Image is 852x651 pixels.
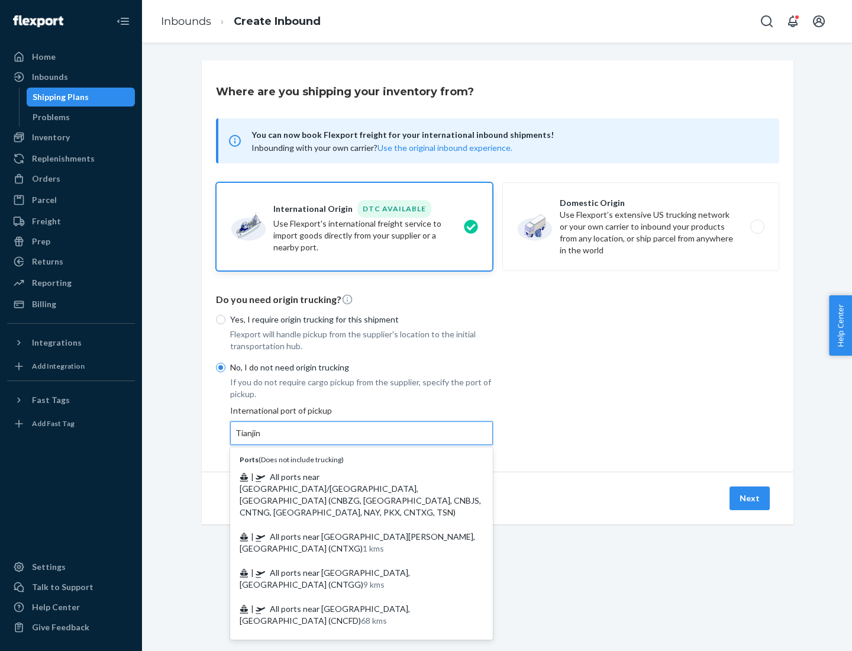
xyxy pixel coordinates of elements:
[32,256,63,268] div: Returns
[730,486,770,510] button: Next
[32,581,93,593] div: Talk to Support
[230,376,493,400] p: If you do not require cargo pickup from the supplier, specify the port of pickup.
[216,315,225,324] input: Yes, I require origin trucking for this shipment
[7,598,135,617] a: Help Center
[240,568,410,589] span: All ports near [GEOGRAPHIC_DATA], [GEOGRAPHIC_DATA] (CNTGG)
[33,91,89,103] div: Shipping Plans
[13,15,63,27] img: Flexport logo
[230,362,493,373] p: No, I do not need origin trucking
[251,604,254,614] span: |
[216,363,225,372] input: No, I do not need origin trucking
[32,236,50,247] div: Prep
[32,394,70,406] div: Fast Tags
[7,557,135,576] a: Settings
[32,51,56,63] div: Home
[7,149,135,168] a: Replenishments
[7,47,135,66] a: Home
[829,295,852,356] button: Help Center
[32,418,75,428] div: Add Fast Tag
[7,67,135,86] a: Inbounds
[7,357,135,376] a: Add Integration
[377,142,512,154] button: Use the original inbound experience.
[251,531,254,542] span: |
[807,9,831,33] button: Open account menu
[363,543,384,553] span: 1 kms
[230,328,493,352] p: Flexport will handle pickup from the supplier's location to the initial transportation hub.
[230,314,493,325] p: Yes, I require origin trucking for this shipment
[230,405,493,445] div: International port of pickup
[32,153,95,165] div: Replenishments
[151,4,330,39] ol: breadcrumbs
[251,128,765,142] span: You can now book Flexport freight for your international inbound shipments!
[7,252,135,271] a: Returns
[240,531,475,553] span: All ports near [GEOGRAPHIC_DATA][PERSON_NAME], [GEOGRAPHIC_DATA] (CNTXG)
[234,15,321,28] a: Create Inbound
[32,194,57,206] div: Parcel
[240,455,259,464] b: Ports
[32,561,66,573] div: Settings
[32,361,85,371] div: Add Integration
[27,88,135,107] a: Shipping Plans
[32,337,82,349] div: Integrations
[161,15,211,28] a: Inbounds
[27,108,135,127] a: Problems
[216,293,779,307] p: Do you need origin trucking?
[32,71,68,83] div: Inbounds
[7,169,135,188] a: Orders
[7,232,135,251] a: Prep
[251,568,254,578] span: |
[363,579,385,589] span: 9 kms
[216,84,474,99] h3: Where are you shipping your inventory from?
[32,215,61,227] div: Freight
[32,131,70,143] div: Inventory
[7,578,135,597] a: Talk to Support
[361,615,387,626] span: 68 kms
[32,621,89,633] div: Give Feedback
[7,191,135,210] a: Parcel
[251,472,254,482] span: |
[240,472,481,517] span: All ports near [GEOGRAPHIC_DATA]/[GEOGRAPHIC_DATA], [GEOGRAPHIC_DATA] (CNBZG, [GEOGRAPHIC_DATA], ...
[7,414,135,433] a: Add Fast Tag
[111,9,135,33] button: Close Navigation
[240,455,344,464] span: ( Does not include trucking )
[235,427,262,439] input: Ports(Does not include trucking) | All ports near [GEOGRAPHIC_DATA]/[GEOGRAPHIC_DATA], [GEOGRAPHI...
[32,277,72,289] div: Reporting
[32,601,80,613] div: Help Center
[781,9,805,33] button: Open notifications
[32,298,56,310] div: Billing
[32,173,60,185] div: Orders
[7,618,135,637] button: Give Feedback
[240,604,410,626] span: All ports near [GEOGRAPHIC_DATA], [GEOGRAPHIC_DATA] (CNCFD)
[755,9,779,33] button: Open Search Box
[33,111,70,123] div: Problems
[7,128,135,147] a: Inventory
[7,212,135,231] a: Freight
[7,333,135,352] button: Integrations
[7,295,135,314] a: Billing
[7,391,135,410] button: Fast Tags
[251,143,512,153] span: Inbounding with your own carrier?
[7,273,135,292] a: Reporting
